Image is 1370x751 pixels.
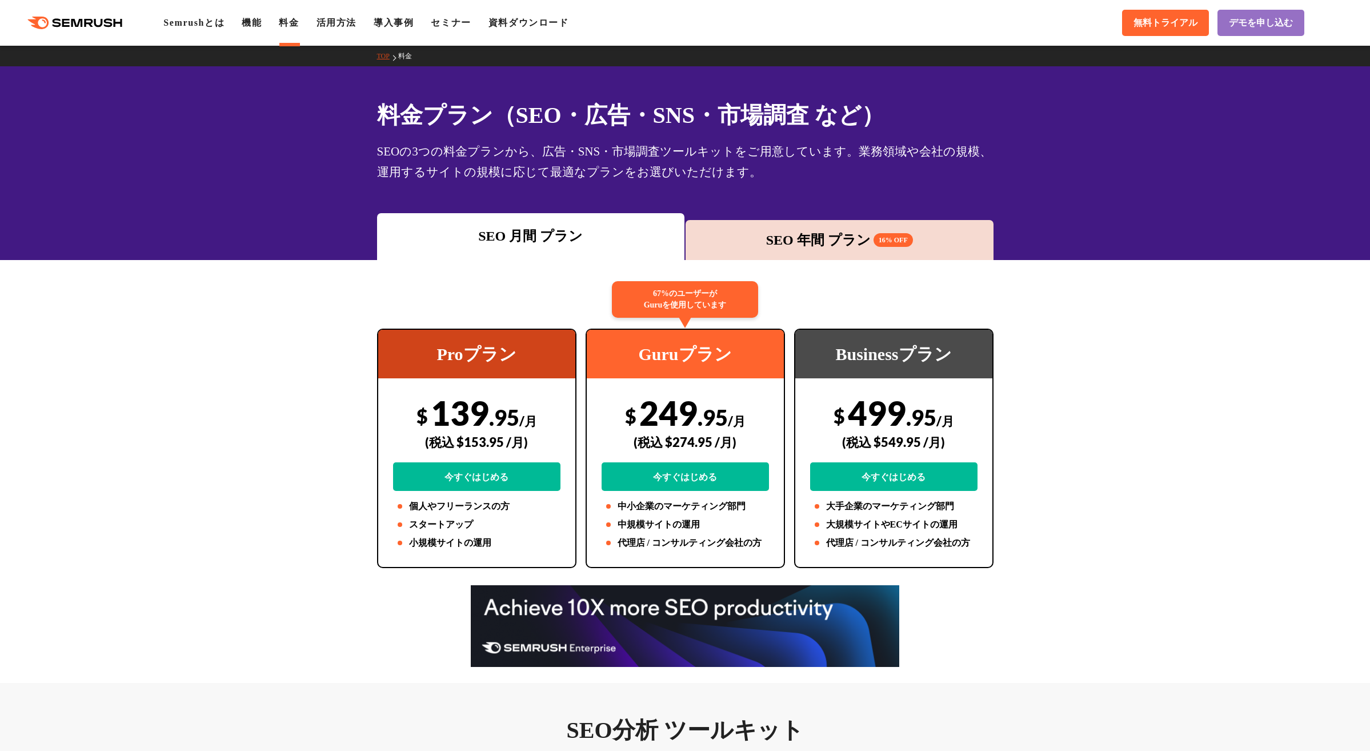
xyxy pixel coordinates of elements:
[377,141,994,182] div: SEOの3つの料金プランから、広告・SNS・市場調査ツールキットをご用意しています。業務領域や会社の規模、運用するサイトの規模に応じて最適なプランをお選びいただけます。
[378,330,575,378] div: Proプラン
[612,281,758,318] div: 67%のユーザーが Guruを使用しています
[602,518,769,532] li: 中規模サイトの運用
[810,462,978,491] a: 今すぐはじめる
[834,404,845,428] span: $
[279,18,299,27] a: 料金
[374,18,414,27] a: 導入事例
[488,18,569,27] a: 資料ダウンロード
[393,422,560,462] div: (税込 $153.95 /月)
[1229,17,1293,29] span: デモを申し込む
[242,18,262,27] a: 機能
[625,404,636,428] span: $
[810,422,978,462] div: (税込 $549.95 /月)
[383,226,679,246] div: SEO 月間 プラン
[810,393,978,491] div: 499
[602,462,769,491] a: 今すぐはじめる
[377,716,994,745] h3: SEO分析 ツールキット
[393,536,560,550] li: 小規模サイトの運用
[728,413,746,429] span: /月
[810,536,978,550] li: 代理店 / コンサルティング会社の方
[377,52,398,60] a: TOP
[587,330,784,378] div: Guruプラン
[519,413,537,429] span: /月
[393,500,560,513] li: 個人やフリーランスの方
[602,536,769,550] li: 代理店 / コンサルティング会社の方
[393,518,560,532] li: スタートアップ
[810,500,978,513] li: 大手企業のマーケティング部門
[602,422,769,462] div: (税込 $274.95 /月)
[602,393,769,491] div: 249
[163,18,225,27] a: Semrushとは
[489,404,519,430] span: .95
[416,404,428,428] span: $
[936,413,954,429] span: /月
[393,393,560,491] div: 139
[377,98,994,132] h1: 料金プラン（SEO・広告・SNS・市場調査 など）
[691,230,988,250] div: SEO 年間 プラン
[1133,17,1197,29] span: 無料トライアル
[317,18,356,27] a: 活用方法
[602,500,769,513] li: 中小企業のマーケティング部門
[398,52,420,60] a: 料金
[874,233,913,247] span: 16% OFF
[431,18,471,27] a: セミナー
[1122,10,1209,36] a: 無料トライアル
[810,518,978,532] li: 大規模サイトやECサイトの運用
[1217,10,1304,36] a: デモを申し込む
[906,404,936,430] span: .95
[795,330,992,378] div: Businessプラン
[393,462,560,491] a: 今すぐはじめる
[698,404,728,430] span: .95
